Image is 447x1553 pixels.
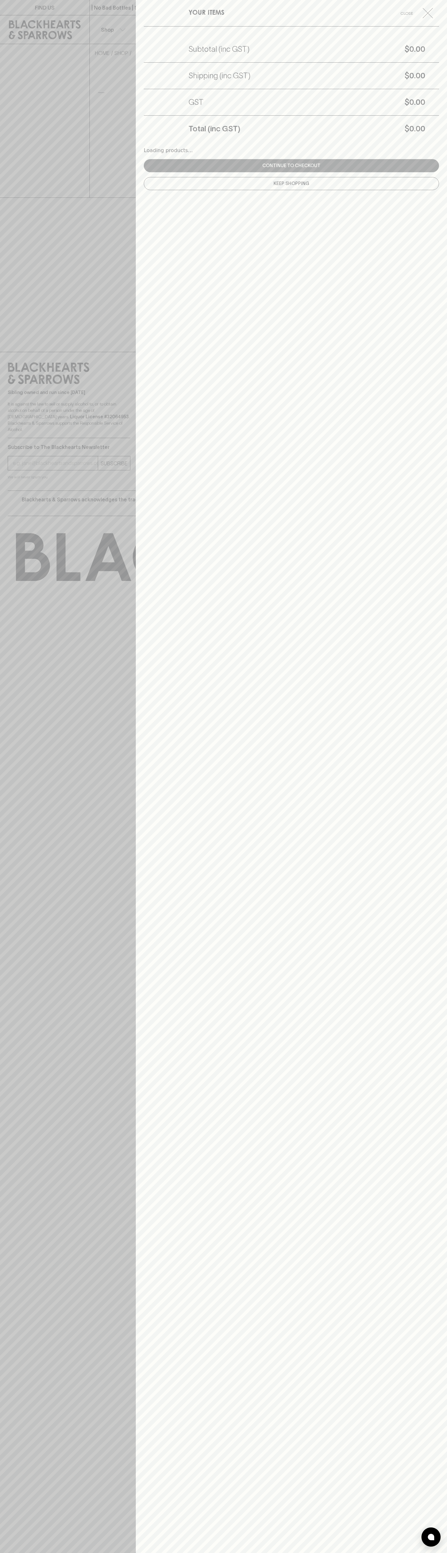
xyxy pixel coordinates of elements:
[189,44,250,54] h5: Subtotal (inc GST)
[240,124,425,134] h5: $0.00
[189,71,250,81] h5: Shipping (inc GST)
[189,124,240,134] h5: Total (inc GST)
[189,97,204,107] h5: GST
[189,8,224,18] h6: YOUR ITEMS
[394,8,438,18] button: Close
[428,1534,434,1540] img: bubble-icon
[394,10,420,17] span: Close
[250,44,425,54] h5: $0.00
[144,177,439,190] button: Keep Shopping
[204,97,425,107] h5: $0.00
[144,147,439,154] div: Loading products...
[250,71,425,81] h5: $0.00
